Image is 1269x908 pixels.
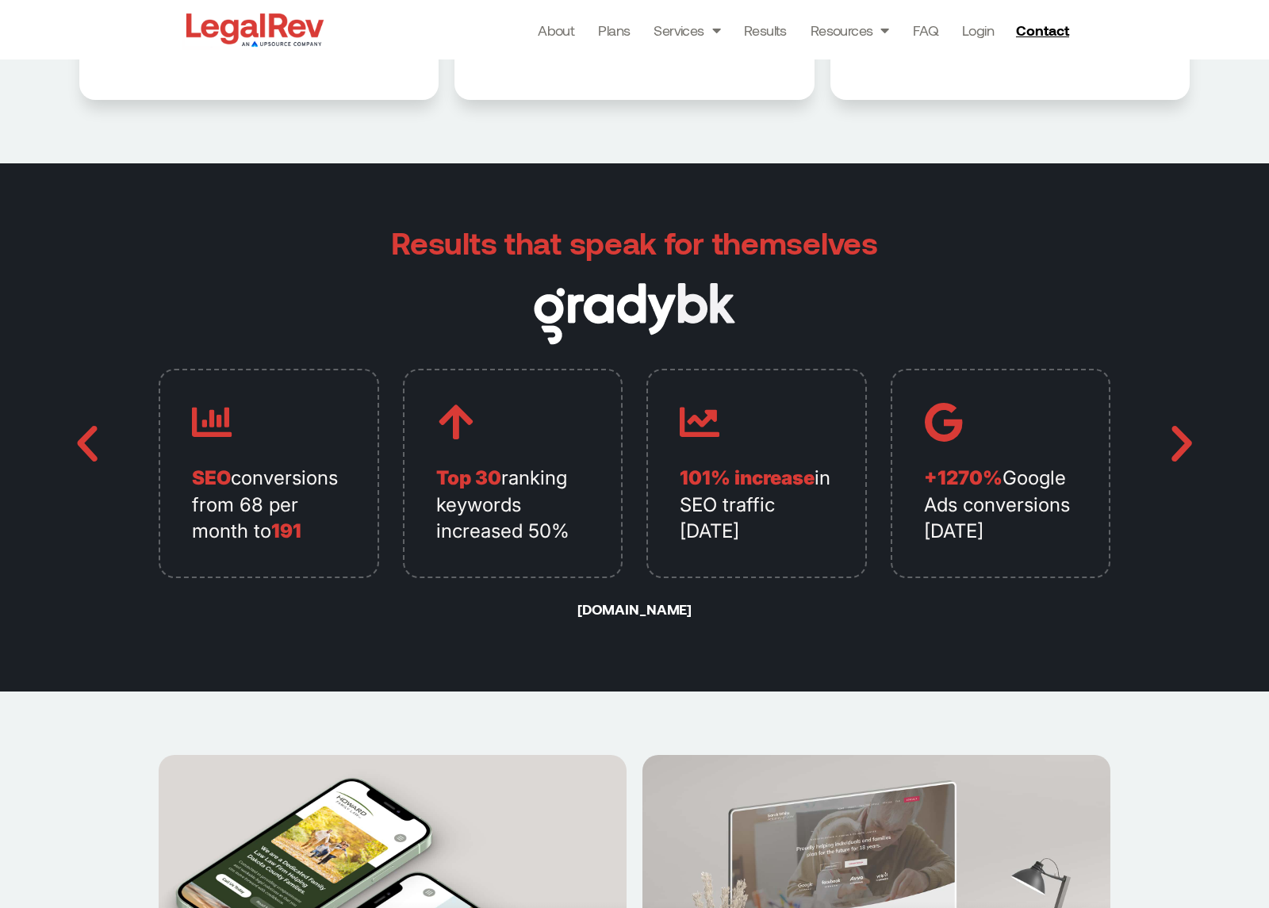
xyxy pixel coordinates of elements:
a: Login [962,19,994,41]
a: About [538,19,574,41]
a: [DOMAIN_NAME] [577,600,692,618]
h2: Results that speak for themselves [391,227,877,259]
p: Google Ads conversions [DATE] [924,465,1078,545]
span: +1270% [924,466,1003,489]
span: 191 [271,519,301,542]
p: ranking keywords increased 50% [436,465,590,545]
div: Carousel [159,283,1110,628]
div: Next slide [1158,420,1206,468]
p: conversions from 68 per month to [192,465,346,545]
a: Services [654,19,720,41]
div: 1 / 2 [159,283,1110,628]
span: SEO [192,466,231,489]
nav: Menu [538,19,994,41]
a: FAQ [913,19,938,41]
span: Top 30 [436,466,501,489]
a: Resources [811,19,889,41]
a: Plans [598,19,630,41]
span: Contact [1016,23,1069,37]
a: Results [744,19,787,41]
a: Contact [1010,17,1079,43]
div: Previous slide [63,420,111,468]
p: in SEO traffic [DATE] [680,465,834,545]
span: 101% increase [680,466,815,489]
